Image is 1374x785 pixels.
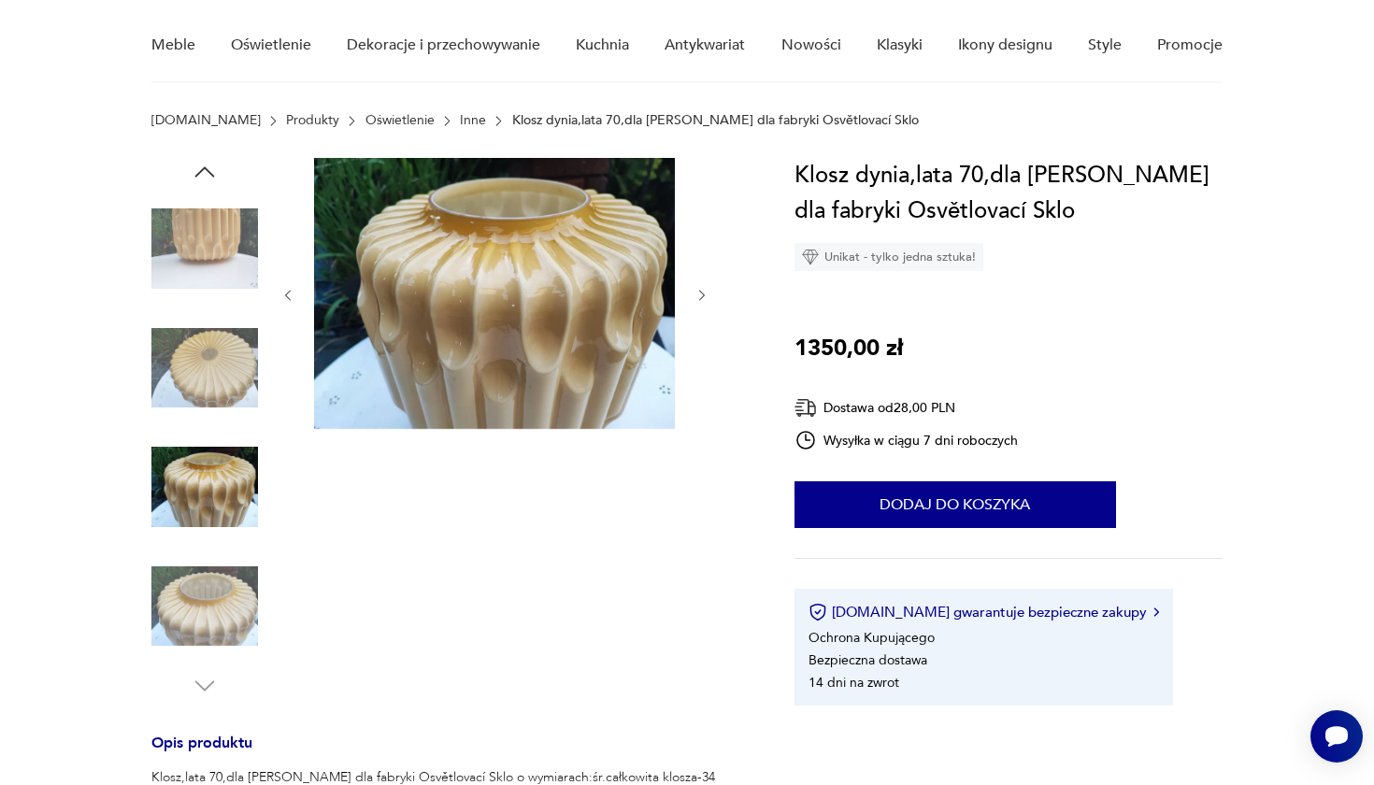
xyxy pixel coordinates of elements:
p: Klosz dynia,lata 70,dla [PERSON_NAME] dla fabryki Osvětlovací Sklo [512,113,919,128]
img: Zdjęcie produktu Klosz dynia,lata 70,dla Karel Wolf dla fabryki Osvětlovací Sklo [151,315,258,421]
div: Dostawa od 28,00 PLN [794,396,1019,420]
iframe: Smartsupp widget button [1310,710,1363,763]
a: Promocje [1157,9,1223,81]
button: Dodaj do koszyka [794,481,1116,528]
a: Antykwariat [665,9,745,81]
a: Oświetlenie [231,9,311,81]
a: Meble [151,9,195,81]
div: Wysyłka w ciągu 7 dni roboczych [794,429,1019,451]
h1: Klosz dynia,lata 70,dla [PERSON_NAME] dla fabryki Osvětlovací Sklo [794,158,1224,229]
h3: Opis produktu [151,737,750,768]
a: [DOMAIN_NAME] [151,113,261,128]
img: Zdjęcie produktu Klosz dynia,lata 70,dla Karel Wolf dla fabryki Osvětlovací Sklo [314,158,675,429]
li: 14 dni na zwrot [809,674,899,692]
p: 1350,00 zł [794,331,903,366]
a: Oświetlenie [365,113,435,128]
img: Ikona certyfikatu [809,603,827,621]
a: Dekoracje i przechowywanie [347,9,540,81]
img: Ikona diamentu [802,249,819,265]
a: Nowości [781,9,841,81]
button: [DOMAIN_NAME] gwarantuje bezpieczne zakupy [809,603,1159,621]
img: Ikona strzałki w prawo [1153,607,1159,617]
a: Kuchnia [576,9,629,81]
a: Style [1088,9,1122,81]
img: Ikona dostawy [794,396,817,420]
a: Ikony designu [958,9,1052,81]
img: Zdjęcie produktu Klosz dynia,lata 70,dla Karel Wolf dla fabryki Osvětlovací Sklo [151,553,258,660]
a: Inne [460,113,486,128]
li: Bezpieczna dostawa [809,651,927,669]
img: Zdjęcie produktu Klosz dynia,lata 70,dla Karel Wolf dla fabryki Osvětlovací Sklo [151,195,258,302]
img: Zdjęcie produktu Klosz dynia,lata 70,dla Karel Wolf dla fabryki Osvětlovací Sklo [151,434,258,540]
div: Unikat - tylko jedna sztuka! [794,243,983,271]
li: Ochrona Kupującego [809,629,935,647]
a: Klasyki [877,9,923,81]
a: Produkty [286,113,339,128]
